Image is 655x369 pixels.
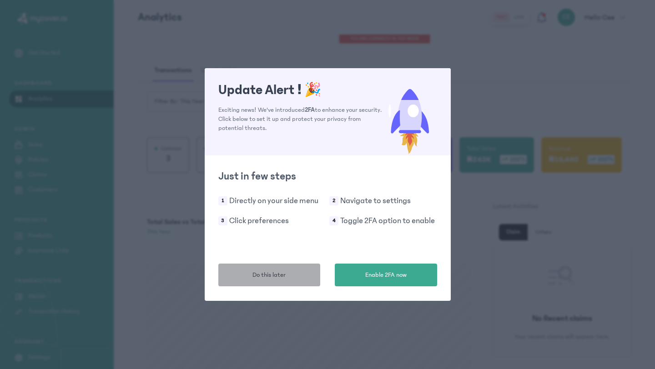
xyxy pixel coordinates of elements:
[252,270,286,280] span: Do this later
[218,82,383,98] h1: Update Alert !
[218,216,227,225] span: 3
[218,169,437,184] h2: Just in few steps
[218,196,227,205] span: 1
[340,194,411,207] p: Navigate to settings
[329,216,338,225] span: 4
[218,105,383,133] p: Exciting news! We've introduced to enhance your security. Click below to set it up and protect yo...
[329,196,338,205] span: 2
[304,82,321,98] span: 🎉
[229,194,318,207] p: Directly on your side menu
[335,264,437,286] button: Enable 2FA now
[305,106,315,114] span: 2FA
[365,270,407,280] span: Enable 2FA now
[229,214,289,227] p: Click preferences
[218,264,321,286] button: Do this later
[340,214,435,227] p: Toggle 2FA option to enable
